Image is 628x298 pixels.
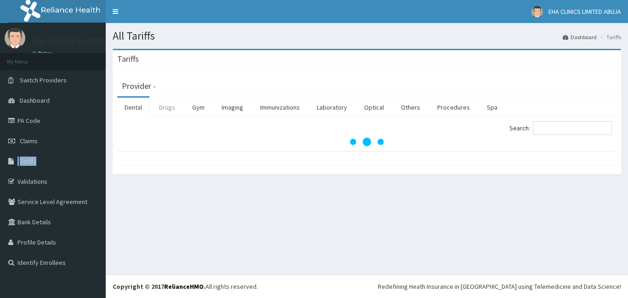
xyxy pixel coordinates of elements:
h1: All Tariffs [113,30,621,42]
a: Online [32,50,54,57]
span: Switch Providers [20,76,67,84]
span: EHA CLINICS LIMITED ABUJA [548,7,621,16]
span: Tariffs [20,157,36,165]
li: Tariffs [598,33,621,41]
input: Search: [533,121,612,135]
strong: Copyright © 2017 . [113,282,206,291]
p: EHA CLINICS LIMITED ABUJA [32,37,131,46]
a: Laboratory [309,98,354,117]
label: Search: [509,121,612,135]
a: Immunizations [253,98,307,117]
a: Procedures [430,98,477,117]
svg: audio-loading [348,123,385,160]
a: Drugs [152,98,183,117]
a: Optical [357,98,391,117]
span: Claims [20,137,38,145]
a: Others [394,98,428,117]
footer: All rights reserved. [106,275,628,298]
a: Gym [185,98,212,117]
span: Dashboard [20,96,50,105]
img: User Image [531,6,543,18]
a: Imaging [214,98,251,117]
div: Redefining Heath Insurance in [GEOGRAPHIC_DATA] using Telemedicine and Data Science! [378,282,621,291]
a: Spa [480,98,505,117]
h3: Provider - [122,82,156,90]
a: Dental [117,98,149,117]
a: RelianceHMO [164,282,204,291]
a: Dashboard [563,33,597,41]
h3: Tariffs [117,55,139,63]
img: User Image [5,28,25,48]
